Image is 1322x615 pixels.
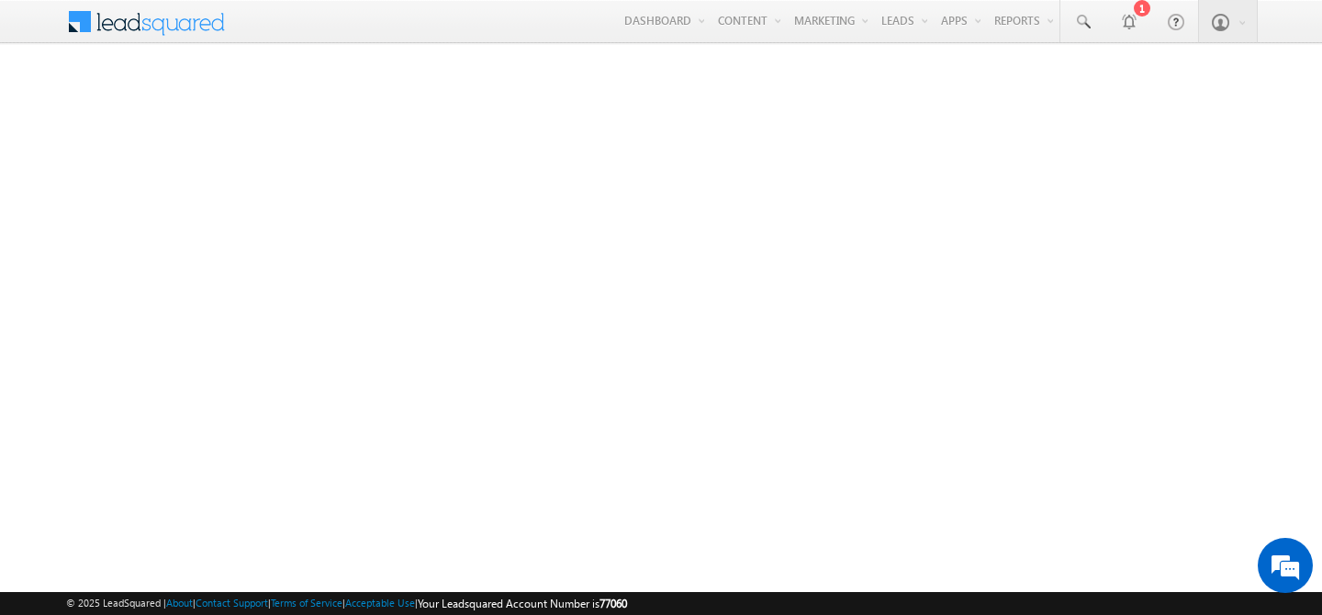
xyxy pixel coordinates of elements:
[599,597,627,610] span: 77060
[418,597,627,610] span: Your Leadsquared Account Number is
[271,597,342,609] a: Terms of Service
[345,597,415,609] a: Acceptable Use
[66,595,627,612] span: © 2025 LeadSquared | | | | |
[196,597,268,609] a: Contact Support
[166,597,193,609] a: About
